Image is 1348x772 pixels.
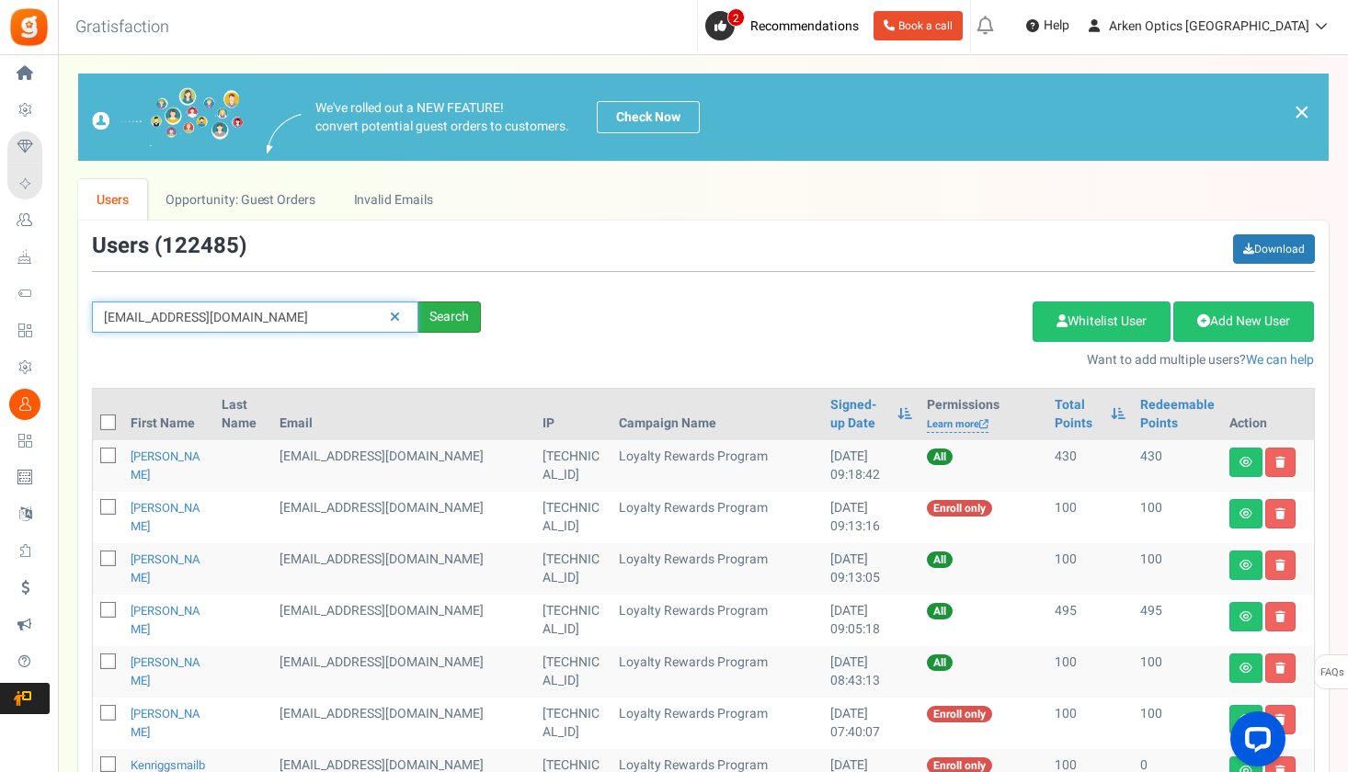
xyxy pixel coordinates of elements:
[1019,11,1077,40] a: Help
[535,492,611,543] td: [TECHNICAL_ID]
[1239,663,1252,674] i: View details
[92,87,244,147] img: images
[335,179,451,221] a: Invalid Emails
[147,179,334,221] a: Opportunity: Guest Orders
[611,543,823,595] td: Loyalty Rewards Program
[611,646,823,698] td: Loyalty Rewards Program
[927,417,988,433] a: Learn more
[1275,560,1285,571] i: Delete user
[1275,611,1285,622] i: Delete user
[823,698,920,749] td: [DATE] 07:40:07
[272,492,536,543] td: General
[1233,234,1315,264] a: Download
[1133,492,1222,543] td: 100
[1133,440,1222,492] td: 430
[823,646,920,698] td: [DATE] 08:43:13
[1319,655,1344,690] span: FAQs
[214,389,272,440] th: Last Name
[1275,457,1285,468] i: Delete user
[78,179,148,221] a: Users
[272,440,536,492] td: [EMAIL_ADDRESS][DOMAIN_NAME]
[315,99,569,136] p: We've rolled out a NEW FEATURE! convert potential guest orders to customers.
[1047,698,1132,749] td: 100
[705,11,866,40] a: 2 Recommendations
[927,448,953,465] span: All
[823,492,920,543] td: [DATE] 09:13:16
[611,698,823,749] td: Loyalty Rewards Program
[131,602,200,638] a: [PERSON_NAME]
[131,448,200,483] a: [PERSON_NAME]
[1033,301,1171,342] a: Whitelist User
[927,603,953,619] span: All
[1133,646,1222,698] td: 100
[131,499,200,535] a: [PERSON_NAME]
[131,551,200,586] a: [PERSON_NAME]
[823,440,920,492] td: [DATE] 09:18:42
[611,595,823,646] td: Loyalty Rewards Program
[1047,595,1132,646] td: 495
[1239,508,1252,519] i: View details
[927,706,992,722] span: Enroll only
[92,234,246,258] h3: Users ( )
[830,396,889,433] a: Signed-up Date
[131,653,200,689] a: [PERSON_NAME]
[1133,595,1222,646] td: 495
[535,543,611,595] td: [TECHNICAL_ID]
[611,440,823,492] td: Loyalty Rewards Program
[927,654,953,671] span: All
[823,543,920,595] td: [DATE] 09:13:05
[1246,350,1314,369] a: We can help
[1173,301,1314,342] a: Add New User
[1275,663,1285,674] i: Delete user
[131,705,200,741] a: [PERSON_NAME]
[1239,560,1252,571] i: View details
[727,8,745,27] span: 2
[823,595,920,646] td: [DATE] 09:05:18
[1140,396,1215,433] a: Redeemable Points
[267,114,302,153] img: images
[272,646,536,698] td: [EMAIL_ADDRESS][DOMAIN_NAME]
[750,17,859,36] span: Recommendations
[1239,611,1252,622] i: View details
[1239,457,1252,468] i: View details
[535,595,611,646] td: [TECHNICAL_ID]
[927,500,992,517] span: Enroll only
[920,389,1047,440] th: Permissions
[611,389,823,440] th: Campaign Name
[1047,440,1132,492] td: 430
[927,551,953,568] span: All
[508,351,1315,369] p: Want to add multiple users?
[1047,646,1132,698] td: 100
[272,698,536,749] td: General
[1109,17,1309,36] span: Arken Optics [GEOGRAPHIC_DATA]
[535,440,611,492] td: [TECHNICAL_ID]
[1294,101,1310,123] a: ×
[92,301,418,333] input: Search by email or name
[1047,543,1132,595] td: 100
[272,389,536,440] th: Email
[535,389,611,440] th: IP
[597,101,700,133] a: Check Now
[1133,543,1222,595] td: 100
[8,6,50,48] img: Gratisfaction
[611,492,823,543] td: Loyalty Rewards Program
[123,389,214,440] th: First Name
[272,595,536,646] td: [EMAIL_ADDRESS][DOMAIN_NAME]
[381,301,409,334] a: Reset
[55,9,189,46] h3: Gratisfaction
[535,646,611,698] td: [TECHNICAL_ID]
[162,230,239,262] span: 122485
[1275,508,1285,519] i: Delete user
[1055,396,1101,433] a: Total Points
[272,543,536,595] td: [EMAIL_ADDRESS][DOMAIN_NAME]
[535,698,611,749] td: [TECHNICAL_ID]
[418,301,481,333] div: Search
[1222,389,1314,440] th: Action
[874,11,963,40] a: Book a call
[1047,492,1132,543] td: 100
[1039,17,1069,35] span: Help
[1133,698,1222,749] td: 100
